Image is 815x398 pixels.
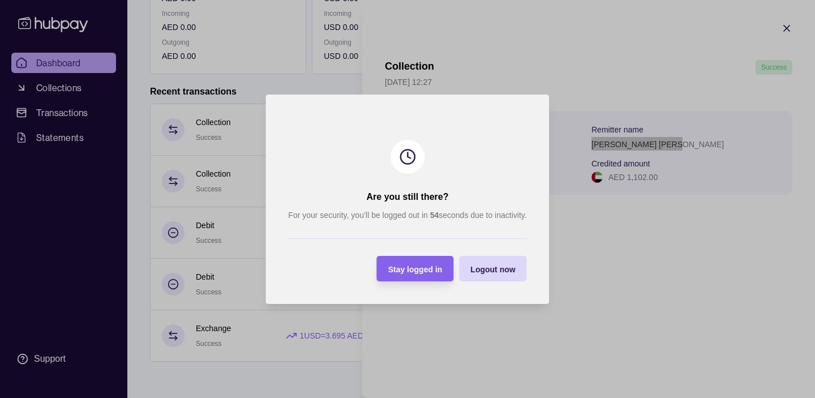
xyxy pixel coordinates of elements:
span: Stay logged in [388,264,443,273]
p: For your security, you’ll be logged out in seconds due to inactivity. [288,209,526,221]
button: Logout now [459,256,526,281]
strong: 54 [430,211,439,220]
h2: Are you still there? [367,191,449,203]
button: Stay logged in [377,256,454,281]
span: Logout now [470,264,515,273]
